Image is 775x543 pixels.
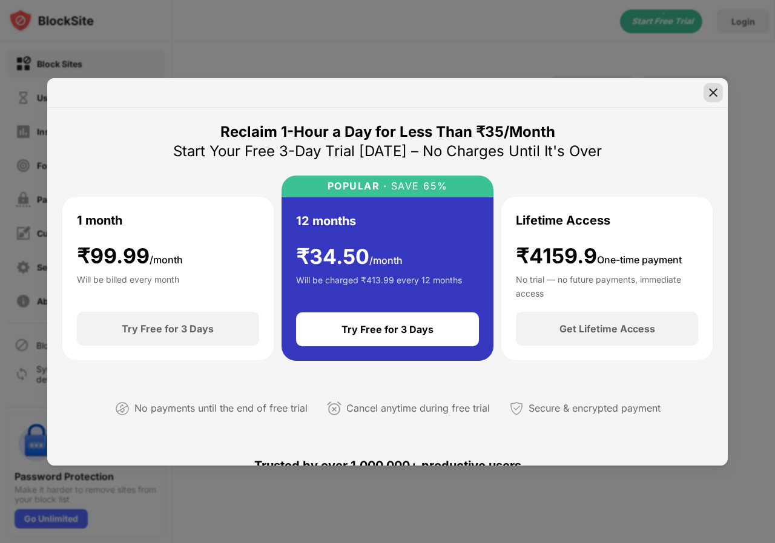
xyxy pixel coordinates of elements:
div: Secure & encrypted payment [529,400,661,417]
span: One-time payment [597,254,682,266]
div: Try Free for 3 Days [341,323,434,335]
img: not-paying [115,401,130,416]
img: secured-payment [509,401,524,416]
div: Reclaim 1-Hour a Day for Less Than ₹35/Month [220,122,555,142]
div: ₹ 34.50 [296,245,403,269]
div: SAVE 65% [387,180,448,192]
div: 1 month [77,211,122,229]
div: Trusted by over 1,000,000+ productive users [62,436,713,495]
img: cancel-anytime [327,401,341,416]
div: Cancel anytime during free trial [346,400,490,417]
div: Get Lifetime Access [559,323,655,335]
div: Start Your Free 3-Day Trial [DATE] – No Charges Until It's Over [173,142,602,161]
span: /month [369,254,403,266]
div: ₹ 99.99 [77,244,183,269]
div: ₹4159.9 [516,244,682,269]
div: Try Free for 3 Days [122,323,214,335]
div: Lifetime Access [516,211,610,229]
div: No payments until the end of free trial [134,400,308,417]
span: /month [150,254,183,266]
div: 12 months [296,212,356,230]
div: No trial — no future payments, immediate access [516,273,698,297]
div: POPULAR · [328,180,387,192]
div: Will be charged ₹413.99 every 12 months [296,274,462,298]
div: Will be billed every month [77,273,179,297]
